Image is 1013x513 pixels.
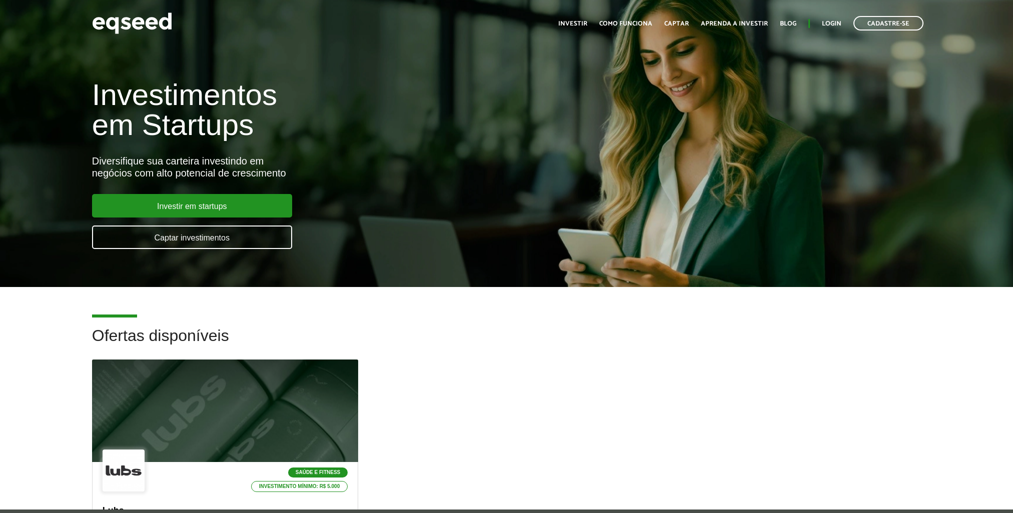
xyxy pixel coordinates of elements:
[92,327,921,359] h2: Ofertas disponíveis
[780,20,796,27] a: Blog
[701,20,768,27] a: Aprenda a investir
[92,225,292,249] a: Captar investimentos
[251,481,348,492] p: Investimento mínimo: R$ 5.000
[288,467,348,477] p: Saúde e Fitness
[92,194,292,217] a: Investir em startups
[664,20,689,27] a: Captar
[92,155,584,179] div: Diversifique sua carteira investindo em negócios com alto potencial de crescimento
[92,80,584,140] h1: Investimentos em Startups
[558,20,587,27] a: Investir
[599,20,652,27] a: Como funciona
[822,20,841,27] a: Login
[853,16,923,30] a: Cadastre-se
[92,10,172,36] img: EqSeed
